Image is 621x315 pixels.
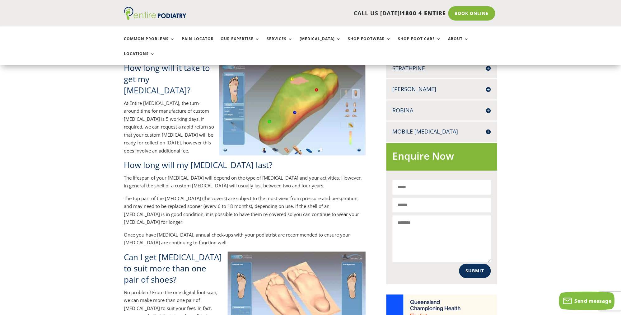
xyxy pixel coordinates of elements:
[124,100,366,160] p: At Entire [MEDICAL_DATA], the turn-around time for manufacture of custom [MEDICAL_DATA] is 5 work...
[124,15,186,21] a: Entire Podiatry
[267,37,293,50] a: Services
[559,292,615,310] button: Send message
[348,37,391,50] a: Shop Footwear
[393,128,491,136] h4: Mobile [MEDICAL_DATA]
[300,37,341,50] a: [MEDICAL_DATA]
[124,252,366,289] h2: Can I get [MEDICAL_DATA] to suit more than one pair of shoes?
[448,6,495,21] a: Book Online
[398,37,441,50] a: Shop Foot Care
[182,37,214,50] a: Pain Locator
[393,64,491,72] h4: Strathpine
[210,9,446,17] p: CALL US [DATE]!
[124,37,175,50] a: Common Problems
[393,86,491,93] h4: [PERSON_NAME]
[124,174,366,195] p: The lifespan of your [MEDICAL_DATA] will depend on the type of [MEDICAL_DATA] and your activities...
[219,62,366,156] img: Mini_Align
[221,37,260,50] a: Our Expertise
[459,264,491,278] button: Submit
[402,9,446,17] span: 1800 4 ENTIRE
[124,231,366,252] p: Once you have [MEDICAL_DATA], annual check-ups with your podiatrist are recommended to ensure you...
[124,52,155,65] a: Locations
[124,7,186,20] img: logo (1)
[124,195,366,231] p: The top part of the [MEDICAL_DATA] (the covers) are subject to the most wear from pressure and pe...
[124,62,366,99] h2: How long will it take to get my [MEDICAL_DATA]?
[393,107,491,115] h4: Robina
[393,149,491,167] h2: Enquire Now
[575,298,612,304] span: Send message
[124,160,366,174] h2: How long will my [MEDICAL_DATA] last?
[448,37,469,50] a: About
